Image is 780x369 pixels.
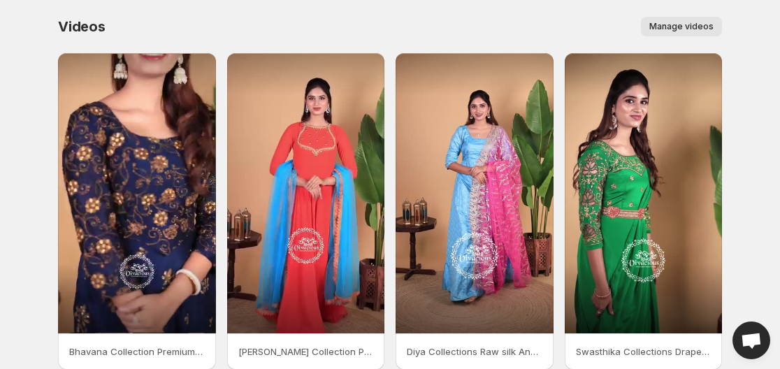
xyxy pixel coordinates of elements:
span: Manage videos [649,21,714,32]
p: Diya Collections Raw silk Anarkali with Sequence Work Material Dupatta embroidery Net Dupatta Siz... [407,345,542,359]
p: [PERSON_NAME] Collection Premium Designer Anarkali Elegance in Every Drape Anarkali Gracefully cr... [238,345,374,359]
p: Bhavana Collection Premium Designer Anarkali Anarkali Embroidery fabric With Self work and Highli... [69,345,205,359]
a: Open chat [732,321,770,359]
p: Swasthika Collections Drape Dress with Cut Work Zardosi Embroidery Dress Crafted from rich satin ... [576,345,712,359]
button: Manage videos [641,17,722,36]
span: Videos [58,18,106,35]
